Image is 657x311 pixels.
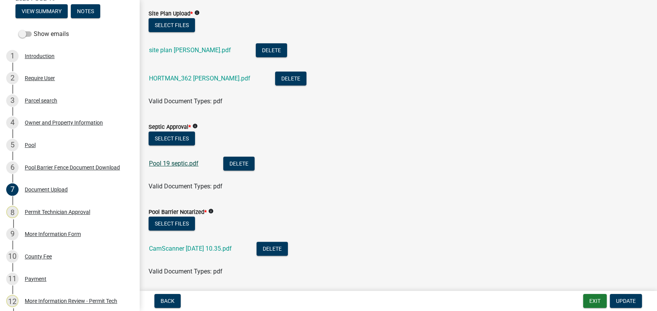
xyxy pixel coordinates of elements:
button: Select files [149,18,195,32]
button: Delete [275,72,306,85]
div: 1 [6,50,19,62]
div: 3 [6,94,19,107]
div: 7 [6,183,19,196]
wm-modal-confirm: Delete Document [256,47,287,55]
button: Notes [71,4,100,18]
div: Document Upload [25,187,68,192]
span: Valid Document Types: pdf [149,97,222,105]
button: View Summary [15,4,68,18]
span: Valid Document Types: pdf [149,268,222,275]
button: Delete [257,242,288,256]
div: More Information Review - Permit Tech [25,298,117,304]
div: 2 [6,72,19,84]
button: Delete [223,157,255,171]
button: Exit [583,294,607,308]
button: Select files [149,217,195,231]
div: Payment [25,276,46,282]
button: Update [610,294,642,308]
a: HORTMAN_362 [PERSON_NAME].pdf [149,75,250,82]
label: Show emails [19,29,69,39]
div: Introduction [25,53,55,59]
i: info [192,123,198,129]
wm-modal-confirm: Delete Document [257,246,288,253]
div: 10 [6,250,19,263]
label: Pool Barrier Notarized [149,210,207,215]
wm-modal-confirm: Delete Document [275,75,306,83]
div: 9 [6,228,19,240]
div: More Information Form [25,231,81,237]
wm-modal-confirm: Summary [15,9,68,15]
a: CamScanner [DATE] 10.35.pdf [149,245,232,252]
div: Parcel search [25,98,57,103]
div: Require User [25,75,55,81]
div: Permit Technician Approval [25,209,90,215]
span: Valid Document Types: pdf [149,183,222,190]
wm-modal-confirm: Delete Document [223,161,255,168]
div: Owner and Property Information [25,120,103,125]
span: Back [161,298,175,304]
div: 8 [6,206,19,218]
wm-modal-confirm: Notes [71,9,100,15]
button: Select files [149,132,195,145]
div: 11 [6,273,19,285]
div: 6 [6,161,19,174]
i: info [194,10,200,15]
label: Septic Approval [149,125,191,130]
div: 5 [6,139,19,151]
div: County Fee [25,254,52,259]
label: Site Plan Upload [149,11,193,17]
a: site plan [PERSON_NAME].pdf [149,46,231,54]
div: 4 [6,116,19,129]
button: Delete [256,43,287,57]
a: Pool 19 septic.pdf [149,160,198,167]
div: Pool Barrier Fence Document Download [25,165,120,170]
i: info [208,208,214,214]
div: 12 [6,295,19,307]
div: Pool [25,142,36,148]
span: Update [616,298,636,304]
button: Back [154,294,181,308]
